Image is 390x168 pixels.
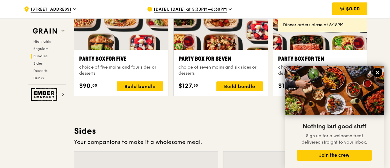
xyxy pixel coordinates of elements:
[154,6,227,13] span: [DATE], [DATE] at 5:30PM–6:30PM
[193,83,198,88] span: 50
[283,22,362,28] div: Dinner orders close at 6:15PM
[31,6,71,13] span: [STREET_ADDRESS]
[178,55,263,63] div: Party Box for Seven
[302,133,367,145] span: Sign up for a welcome treat delivered straight to your inbox.
[33,76,44,80] span: Drinks
[31,26,59,37] img: Grain web logo
[74,138,367,146] div: Your companions to make it a wholesome meal.
[79,55,163,63] div: Party Box for Five
[297,150,372,161] button: Join the crew
[31,88,59,101] img: Ember Smokery web logo
[33,69,47,73] span: Desserts
[33,47,48,51] span: Regulars
[178,81,193,91] span: $127.
[346,6,360,12] span: $0.00
[303,123,366,130] span: Nothing but good stuff
[117,81,163,91] div: Build bundle
[79,81,92,91] span: $90.
[33,61,42,66] span: Sides
[33,39,51,44] span: Highlights
[278,55,362,63] div: Party Box for Ten
[92,83,97,88] span: 00
[216,81,263,91] div: Build bundle
[33,54,48,58] span: Bundles
[178,64,263,77] div: choice of seven mains and six sides or desserts
[285,66,384,115] img: DSC07876-Edit02-Large.jpeg
[79,64,163,77] div: choice of five mains and four sides or desserts
[278,81,293,91] span: $178.
[278,64,362,77] div: choice of ten mains and eight sides or desserts
[373,68,382,77] button: Close
[74,126,367,137] h3: Sides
